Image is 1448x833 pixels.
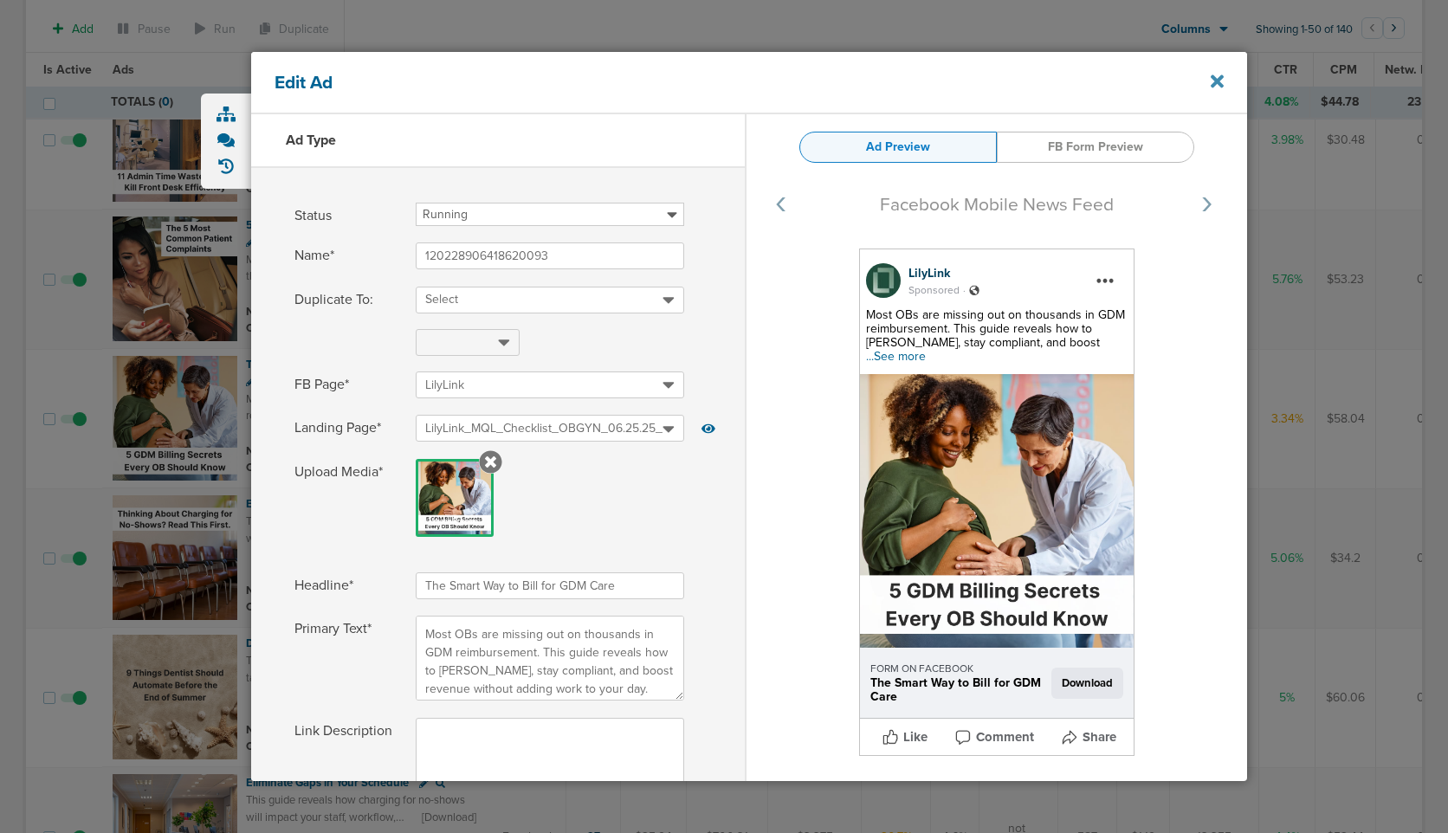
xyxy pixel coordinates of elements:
img: 466775608_122101068062615226_2665750255149714738_n.jpg [866,263,901,298]
span: Most OBs are missing out on thousands in GDM reimbursement. This guide reveals how to [PERSON_NAM... [866,307,1125,350]
span: Like [903,728,928,746]
div: ​​The Smart Way to Bill for GDM Care [870,676,1046,704]
input: Name* [416,242,684,269]
span: Headline* [294,572,398,599]
span: Download [1051,668,1123,699]
img: xfJcctzIOqZ6AAAAABJRU5ErkJggg== [860,374,1134,648]
span: Comment [976,728,1034,746]
span: Facebook Mobile News Feed [880,194,1114,216]
span: Select [425,292,458,307]
span: LilyLink [425,378,464,392]
span: Primary Text* [294,616,398,701]
span: Running [423,207,468,222]
span: . [960,281,969,296]
span: Name* [294,242,398,269]
textarea: Link Description [416,718,684,803]
div: FORM ON FACEBOOK [870,662,1046,676]
span: Sponsored [908,283,960,298]
span: Upload Media* [294,459,398,537]
h3: Ad Type [286,132,336,149]
a: FB Form Preview [997,132,1194,163]
span: Share [1083,728,1116,746]
img: svg+xml;charset=UTF-8,%3Csvg%20width%3D%22125%22%20height%3D%2250%22%20xmlns%3D%22http%3A%2F%2Fww... [747,175,1247,375]
a: Ad Preview [799,132,997,163]
span: Link Description [294,718,398,803]
span: FB Page* [294,371,398,398]
h4: Edit Ad [275,72,1128,94]
span: Duplicate To: [294,287,398,313]
span: ...See more [866,349,926,364]
span: Landing Page* [294,415,398,442]
textarea: Primary Text* [416,616,684,701]
div: LilyLink [908,265,1128,282]
input: Headline* [416,572,684,599]
span: LilyLink_MQL_Checklist_OBGYN_06.25.25_4QF?9658090&oid=3193 [425,421,797,436]
span: Status [294,203,398,229]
